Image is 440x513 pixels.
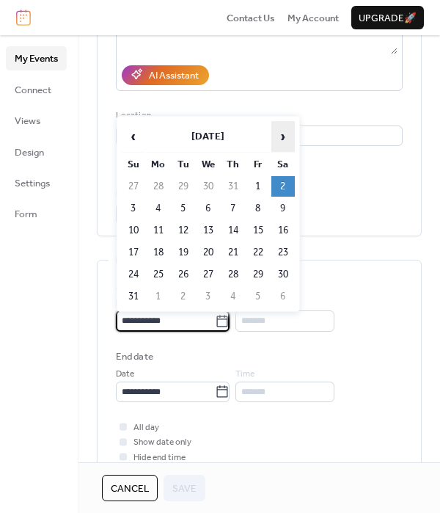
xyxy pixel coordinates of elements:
[122,154,145,175] th: Su
[227,10,275,25] a: Contact Us
[271,220,295,241] td: 16
[172,154,195,175] th: Tu
[122,122,144,151] span: ‹
[6,140,67,164] a: Design
[271,154,295,175] th: Sa
[221,242,245,263] td: 21
[287,11,339,26] span: My Account
[172,242,195,263] td: 19
[221,264,245,285] td: 28
[197,198,220,219] td: 6
[147,286,170,307] td: 1
[147,154,170,175] th: Mo
[6,46,67,70] a: My Events
[6,78,67,101] a: Connect
[235,367,254,382] span: Time
[221,286,245,307] td: 4
[272,122,294,151] span: ›
[287,10,339,25] a: My Account
[116,367,134,382] span: Date
[197,176,220,197] td: 30
[197,220,220,241] td: 13
[15,207,37,222] span: Form
[197,154,220,175] th: We
[147,198,170,219] td: 4
[16,10,31,26] img: logo
[246,176,270,197] td: 1
[271,176,295,197] td: 2
[116,109,400,123] div: Location
[133,435,191,450] span: Show date only
[122,198,145,219] td: 3
[172,176,195,197] td: 29
[271,264,295,285] td: 30
[149,68,199,83] div: AI Assistant
[122,286,145,307] td: 31
[172,264,195,285] td: 26
[351,6,424,29] button: Upgrade🚀
[147,121,270,153] th: [DATE]
[197,264,220,285] td: 27
[133,451,186,465] span: Hide end time
[122,264,145,285] td: 24
[246,198,270,219] td: 8
[246,154,270,175] th: Fr
[122,220,145,241] td: 10
[227,11,275,26] span: Contact Us
[122,242,145,263] td: 17
[221,198,245,219] td: 7
[15,145,44,160] span: Design
[147,264,170,285] td: 25
[197,286,220,307] td: 3
[122,176,145,197] td: 27
[102,475,158,501] button: Cancel
[246,242,270,263] td: 22
[6,109,67,132] a: Views
[271,286,295,307] td: 6
[133,421,159,435] span: All day
[15,176,50,191] span: Settings
[147,220,170,241] td: 11
[197,242,220,263] td: 20
[246,220,270,241] td: 15
[246,286,270,307] td: 5
[111,481,149,496] span: Cancel
[6,171,67,194] a: Settings
[15,83,51,98] span: Connect
[221,220,245,241] td: 14
[147,176,170,197] td: 28
[147,242,170,263] td: 18
[15,51,58,66] span: My Events
[172,220,195,241] td: 12
[122,65,209,84] button: AI Assistant
[271,198,295,219] td: 9
[271,242,295,263] td: 23
[221,154,245,175] th: Th
[172,198,195,219] td: 5
[246,264,270,285] td: 29
[221,176,245,197] td: 31
[15,114,40,128] span: Views
[6,202,67,225] a: Form
[359,11,417,26] span: Upgrade 🚀
[116,349,153,364] div: End date
[172,286,195,307] td: 2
